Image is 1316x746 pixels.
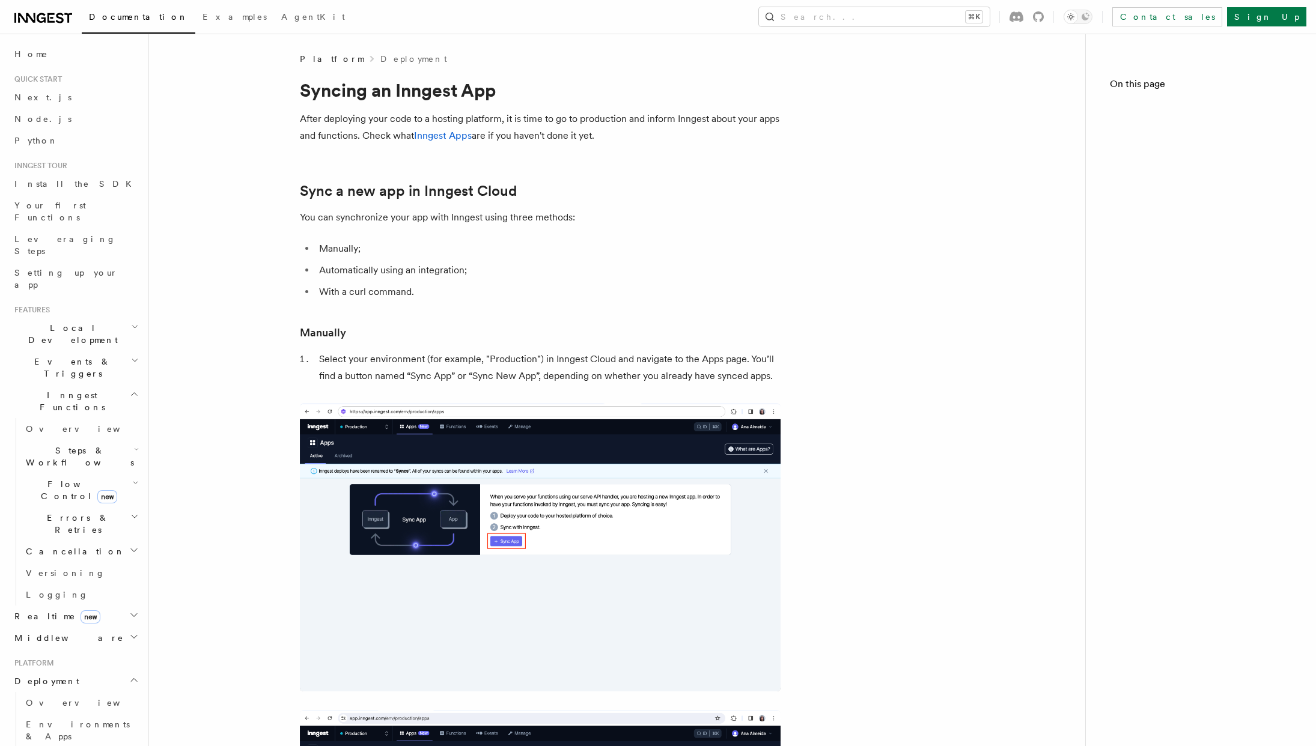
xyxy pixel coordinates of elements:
span: Events & Triggers [10,356,131,380]
span: Quick start [10,74,62,84]
span: Middleware [10,632,124,644]
button: Local Development [10,317,141,351]
a: AgentKit [274,4,352,32]
span: Your first Functions [14,201,86,222]
a: Home [10,43,141,65]
span: new [81,610,100,623]
a: Deployment [380,53,447,65]
button: Realtimenew [10,605,141,627]
span: Flow Control [21,478,132,502]
p: After deploying your code to a hosting platform, it is time to go to production and inform Innges... [300,111,781,144]
a: Leveraging Steps [10,228,141,262]
div: Inngest Functions [10,418,141,605]
a: Install the SDK [10,173,141,195]
span: Platform [10,658,54,668]
button: Cancellation [21,541,141,562]
a: Next.js [10,86,141,108]
a: Python [10,130,141,151]
span: Logging [26,590,88,599]
span: Features [10,305,50,315]
span: Versioning [26,568,105,578]
span: Deployment [10,675,79,687]
a: Documentation [82,4,195,34]
button: Deployment [10,670,141,692]
span: Local Development [10,322,131,346]
button: Toggle dark mode [1064,10,1092,24]
span: Platform [300,53,364,65]
a: Your first Functions [10,195,141,228]
button: Flow Controlnew [21,473,141,507]
p: You can synchronize your app with Inngest using three methods: [300,209,781,226]
span: Python [14,136,58,145]
span: Home [14,48,48,60]
a: Overview [21,692,141,714]
a: Examples [195,4,274,32]
span: Overview [26,424,150,434]
li: Select your environment (for example, "Production") in Inngest Cloud and navigate to the Apps pag... [315,351,781,384]
a: Logging [21,584,141,605]
h4: On this page [1110,77,1292,96]
a: Setting up your app [10,262,141,296]
button: Errors & Retries [21,507,141,541]
li: Automatically using an integration; [315,262,781,279]
button: Events & Triggers [10,351,141,384]
button: Inngest Functions [10,384,141,418]
a: Manually [300,324,346,341]
span: Cancellation [21,545,125,557]
span: Steps & Workflows [21,444,134,469]
button: Steps & Workflows [21,440,141,473]
span: Setting up your app [14,268,118,290]
a: Node.js [10,108,141,130]
li: With a curl command. [315,284,781,300]
a: Versioning [21,562,141,584]
span: new [97,490,117,503]
img: Inngest Cloud screen with sync App button when you have no apps synced yet [300,404,781,691]
h1: Syncing an Inngest App [300,79,781,101]
kbd: ⌘K [966,11,982,23]
span: Node.js [14,114,72,124]
span: Documentation [89,12,188,22]
span: Realtime [10,610,100,622]
span: Examples [203,12,267,22]
a: Contact sales [1112,7,1222,26]
span: Errors & Retries [21,512,130,536]
span: Inngest tour [10,161,67,171]
span: Leveraging Steps [14,234,116,256]
a: Sync a new app in Inngest Cloud [300,183,517,199]
span: AgentKit [281,12,345,22]
a: Inngest Apps [414,130,472,141]
span: Next.js [14,92,72,102]
button: Middleware [10,627,141,649]
a: Sign Up [1227,7,1306,26]
button: Search...⌘K [759,7,990,26]
span: Install the SDK [14,179,139,189]
a: Overview [21,418,141,440]
li: Manually; [315,240,781,257]
span: Overview [26,698,150,708]
span: Inngest Functions [10,389,130,413]
span: Environments & Apps [26,720,130,741]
